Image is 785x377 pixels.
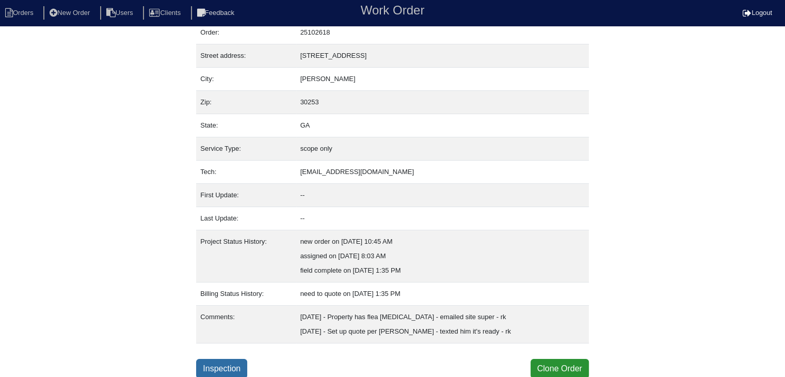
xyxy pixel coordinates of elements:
[196,44,296,68] td: Street address:
[196,184,296,207] td: First Update:
[196,21,296,44] td: Order:
[296,21,589,44] td: 25102618
[300,287,585,301] div: need to quote on [DATE] 1:35 PM
[43,6,98,20] li: New Order
[296,184,589,207] td: --
[300,263,585,278] div: field complete on [DATE] 1:35 PM
[196,68,296,91] td: City:
[296,137,589,161] td: scope only
[143,6,189,20] li: Clients
[196,207,296,230] td: Last Update:
[196,230,296,282] td: Project Status History:
[100,9,141,17] a: Users
[296,161,589,184] td: [EMAIL_ADDRESS][DOMAIN_NAME]
[196,306,296,343] td: Comments:
[300,234,585,249] div: new order on [DATE] 10:45 AM
[100,6,141,20] li: Users
[296,114,589,137] td: GA
[143,9,189,17] a: Clients
[196,282,296,306] td: Billing Status History:
[43,9,98,17] a: New Order
[196,91,296,114] td: Zip:
[191,6,243,20] li: Feedback
[296,207,589,230] td: --
[296,68,589,91] td: [PERSON_NAME]
[743,9,772,17] a: Logout
[196,114,296,137] td: State:
[296,306,589,343] td: [DATE] - Property has flea [MEDICAL_DATA] - emailed site super - rk [DATE] - Set up quote per [PE...
[300,249,585,263] div: assigned on [DATE] 8:03 AM
[196,161,296,184] td: Tech:
[296,44,589,68] td: [STREET_ADDRESS]
[296,91,589,114] td: 30253
[196,137,296,161] td: Service Type:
